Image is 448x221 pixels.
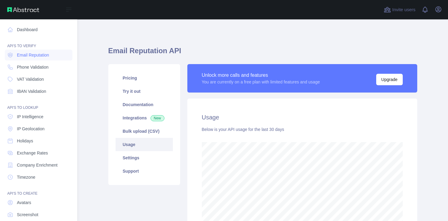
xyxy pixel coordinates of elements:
[5,148,72,158] a: Exchange Rates
[5,197,72,208] a: Avatars
[202,79,320,85] div: You are currently on a free plan with limited features and usage
[17,212,38,218] span: Screenshot
[17,64,49,70] span: Phone Validation
[5,123,72,134] a: IP Geolocation
[17,114,43,120] span: IP Intelligence
[116,85,173,98] a: Try it out
[5,160,72,171] a: Company Enrichment
[116,125,173,138] a: Bulk upload (CSV)
[376,74,403,85] button: Upgrade
[17,88,46,94] span: IBAN Validation
[5,24,72,35] a: Dashboard
[108,46,417,60] h1: Email Reputation API
[202,72,320,79] div: Unlock more calls and features
[116,98,173,111] a: Documentation
[116,138,173,151] a: Usage
[5,135,72,146] a: Holidays
[7,7,39,12] img: Abstract API
[392,6,415,13] span: Invite users
[5,62,72,73] a: Phone Validation
[17,174,35,180] span: Timezone
[202,113,403,122] h2: Usage
[17,138,33,144] span: Holidays
[17,52,49,58] span: Email Reputation
[5,50,72,60] a: Email Reputation
[116,151,173,164] a: Settings
[5,74,72,85] a: VAT Validation
[5,111,72,122] a: IP Intelligence
[5,98,72,110] div: API'S TO LOOKUP
[116,111,173,125] a: Integrations New
[5,209,72,220] a: Screenshot
[202,126,403,132] div: Below is your API usage for the last 30 days
[17,126,45,132] span: IP Geolocation
[383,5,417,15] button: Invite users
[17,162,58,168] span: Company Enrichment
[5,184,72,196] div: API'S TO CREATE
[17,76,44,82] span: VAT Validation
[5,172,72,183] a: Timezone
[116,71,173,85] a: Pricing
[116,164,173,178] a: Support
[5,86,72,97] a: IBAN Validation
[17,150,48,156] span: Exchange Rates
[5,36,72,48] div: API'S TO VERIFY
[151,115,164,121] span: New
[17,200,31,206] span: Avatars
